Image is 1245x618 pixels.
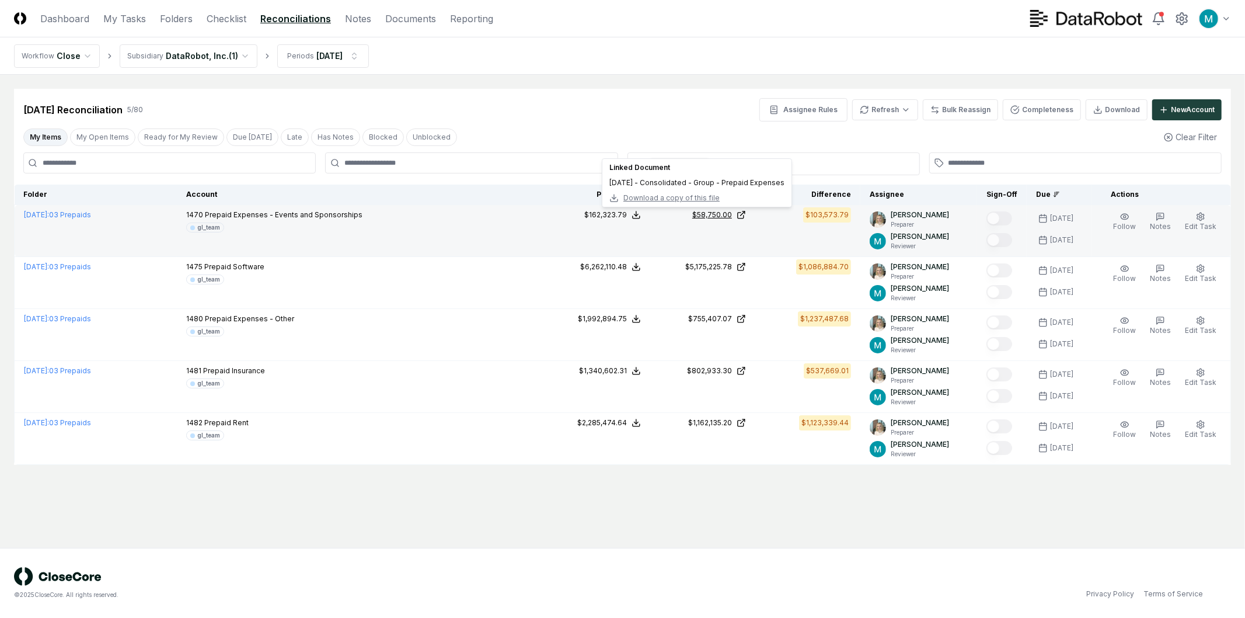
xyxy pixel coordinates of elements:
span: [DATE] : [24,366,49,375]
span: 1480 [186,314,203,323]
div: $1,340,602.31 [579,366,627,376]
a: Privacy Policy [1086,589,1134,599]
span: Download a copy of this file [623,193,720,203]
div: Subsidiary [127,51,163,61]
button: Mark complete [986,419,1012,433]
button: $1,992,894.75 [578,314,641,324]
p: [PERSON_NAME] [891,210,949,220]
div: $6,262,110.48 [580,262,627,272]
button: Follow [1111,366,1138,390]
div: [DATE] [1050,287,1073,297]
div: © 2025 CloseCore. All rights reserved. [14,591,623,599]
button: $1,340,602.31 [579,366,641,376]
span: Edit Task [1185,274,1216,283]
button: Mark complete [986,337,1012,351]
div: 5 / 80 [127,105,143,115]
button: Ready for My Review [138,129,224,146]
span: Follow [1113,274,1136,283]
div: [DATE] [1050,317,1073,328]
th: Difference [755,185,860,205]
button: Edit Task [1183,262,1219,286]
button: Mark complete [986,315,1012,329]
img: ACg8ocKh93A2PVxV7CaGalYBgc3fGwopTyyIAwAiiQ5buQbeS2iRnTQ=s96-c [870,315,886,332]
div: Periods [287,51,314,61]
div: [DATE] [1050,213,1073,224]
button: Edit Task [1183,314,1219,338]
button: $6,262,110.48 [580,262,641,272]
div: Actions [1101,189,1222,200]
p: Reviewer [891,242,949,251]
button: Notes [1148,418,1173,442]
div: Due [1036,189,1083,200]
button: Refresh [852,99,918,120]
span: Follow [1113,430,1136,439]
p: [PERSON_NAME] [891,262,949,272]
button: Notes [1148,262,1173,286]
a: Notes [345,12,371,26]
p: [PERSON_NAME] [891,283,949,294]
span: Notes [1150,326,1171,335]
span: Notes [1150,430,1171,439]
button: Has Notes [311,129,360,146]
span: 1470 [186,210,203,219]
p: Reviewer [891,294,949,303]
p: [PERSON_NAME] [891,231,949,242]
span: Prepaid Expenses - Events and Sponsorships [205,210,362,219]
span: [DATE] : [24,314,49,323]
a: [DATE]:03 Prepaids [24,366,91,375]
button: Mark complete [986,233,1012,247]
button: Mark complete [986,285,1012,299]
button: Download [1086,99,1148,120]
a: My Tasks [103,12,146,26]
div: $1,086,884.70 [798,262,849,272]
button: Follow [1111,418,1138,442]
span: 1482 [186,418,203,427]
button: Blocked [362,129,404,146]
img: ACg8ocKh93A2PVxV7CaGalYBgc3fGwopTyyIAwAiiQ5buQbeS2iRnTQ=s96-c [870,263,886,280]
a: $755,407.07 [660,314,746,324]
button: Mark complete [986,367,1012,381]
button: Mark complete [986,441,1012,455]
div: $1,123,339.44 [801,418,849,428]
span: Prepaid Insurance [203,366,265,375]
a: [DATE]:03 Prepaids [24,418,91,427]
div: gl_team [197,431,220,440]
a: $5,175,225.78 [660,262,746,272]
div: $755,407.07 [688,314,732,324]
img: Logo [14,12,26,25]
button: Late [281,129,309,146]
div: [DATE] Reconciliation [23,103,123,117]
th: Per NetSuite [545,185,650,205]
span: Notes [1150,222,1171,231]
a: [DATE]:03 Prepaids [24,210,91,219]
p: Reviewer [891,346,949,355]
button: My Items [23,129,68,146]
span: Edit Task [1185,378,1216,387]
span: [DATE] : [24,418,49,427]
p: Reviewer [891,398,949,407]
img: ACg8ocIk6UVBSJ1Mh_wKybhGNOx8YD4zQOa2rDZHjRd5UfivBFfoWA=s96-c [870,233,886,249]
span: Prepaid Expenses - Other [205,314,294,323]
img: ACg8ocKh93A2PVxV7CaGalYBgc3fGwopTyyIAwAiiQ5buQbeS2iRnTQ=s96-c [870,419,886,436]
div: [DATE] [1050,369,1073,380]
span: Follow [1113,326,1136,335]
th: Sign-Off [977,185,1027,205]
div: $802,933.30 [687,366,732,376]
span: [DATE] : [24,262,49,271]
div: [DATE] - Consolidated - Group - Prepaid Expenses [609,178,784,188]
p: [PERSON_NAME] [891,387,949,398]
div: [DATE] [316,50,343,62]
button: $2,285,474.64 [577,418,641,428]
div: $162,323.79 [584,210,627,220]
div: $1,992,894.75 [578,314,627,324]
th: Folder [15,185,177,205]
span: Prepaid Software [204,262,264,271]
p: [PERSON_NAME] [891,366,949,376]
span: Follow [1113,378,1136,387]
button: Mark complete [986,263,1012,277]
button: Periods[DATE] [277,44,369,68]
button: Completeness [1003,99,1081,120]
div: [DATE] [1050,443,1073,453]
button: My Open Items [70,129,135,146]
span: [DATE] : [24,210,49,219]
